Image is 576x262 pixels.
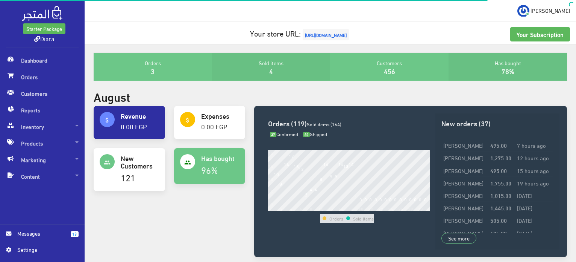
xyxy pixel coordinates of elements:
[441,189,488,202] td: [PERSON_NAME]
[441,176,488,189] td: [PERSON_NAME]
[121,120,147,132] a: 0.00 EGP
[441,139,488,152] td: [PERSON_NAME]
[538,210,567,239] iframe: Drift Widget Chat Controller
[6,152,79,168] span: Marketing
[353,214,374,223] td: Sold items
[270,129,299,138] span: Confirmed
[151,64,155,77] a: 3
[515,189,553,202] td: [DATE]
[515,214,553,227] td: [DATE]
[368,206,373,211] div: 20
[121,112,159,120] h4: Revenue
[490,191,511,199] strong: 1,015.00
[515,152,553,164] td: 12 hours ago
[6,118,79,135] span: Inventory
[201,120,227,132] a: 0.00 EGP
[517,5,570,17] a: ... [PERSON_NAME]
[329,214,344,223] td: Orders
[280,206,283,211] div: 2
[17,229,65,237] span: Messages
[94,53,212,81] div: Orders
[303,29,349,40] span: [URL][DOMAIN_NAME]
[104,117,111,124] i: attach_money
[6,168,79,185] span: Content
[6,52,79,69] span: Dashboard
[441,120,553,127] h3: New orders (37)
[388,206,393,211] div: 24
[121,154,159,169] h4: New Customers
[441,152,488,164] td: [PERSON_NAME]
[6,69,79,85] span: Orders
[94,90,130,103] h2: August
[17,245,72,254] span: Settings
[515,202,553,214] td: [DATE]
[71,231,79,237] span: 13
[490,141,507,149] strong: 495.00
[290,206,293,211] div: 4
[441,214,488,227] td: [PERSON_NAME]
[212,53,330,81] div: Sold items
[201,154,239,162] h4: Has bought
[490,216,507,224] strong: 505.00
[490,166,507,175] strong: 495.00
[6,135,79,152] span: Products
[6,229,79,245] a: 13 Messages
[329,206,334,211] div: 12
[515,176,553,189] td: 19 hours ago
[398,206,403,211] div: 26
[250,26,351,40] a: Your store URL:[URL][DOMAIN_NAME]
[502,64,514,77] a: 78%
[6,85,79,102] span: Customers
[515,139,553,152] td: 7 hours ago
[408,206,413,211] div: 28
[441,202,488,214] td: [PERSON_NAME]
[418,206,423,211] div: 30
[270,132,277,138] span: 37
[349,206,354,211] div: 16
[515,227,553,239] td: [DATE]
[121,169,135,185] a: 121
[441,227,488,239] td: [PERSON_NAME]
[184,159,191,166] i: people
[510,27,570,41] a: Your Subscription
[338,206,344,211] div: 14
[358,206,364,211] div: 18
[300,206,302,211] div: 6
[441,233,476,244] a: See more
[490,204,511,212] strong: 1,445.00
[515,164,553,176] td: 15 hours ago
[201,112,239,120] h4: Expenses
[22,6,62,21] img: .
[269,64,273,77] a: 4
[303,129,327,138] span: Shipped
[23,23,65,34] a: Starter Package
[268,120,430,127] h3: Orders (119)
[34,33,54,44] a: Diara
[330,53,449,81] div: Customers
[531,6,570,15] span: [PERSON_NAME]
[449,53,567,81] div: Has bought
[201,161,218,178] a: 96%
[384,64,395,77] a: 456
[490,179,511,187] strong: 1,755.00
[6,245,79,257] a: Settings
[318,206,324,211] div: 10
[184,117,191,124] i: attach_money
[303,132,310,138] span: 82
[378,206,383,211] div: 22
[517,5,529,17] img: ...
[441,164,488,176] td: [PERSON_NAME]
[307,120,341,129] span: Sold items (164)
[6,102,79,118] span: Reports
[490,229,507,237] strong: 495.00
[104,159,111,166] i: people
[490,153,511,162] strong: 1,275.00
[310,206,312,211] div: 8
